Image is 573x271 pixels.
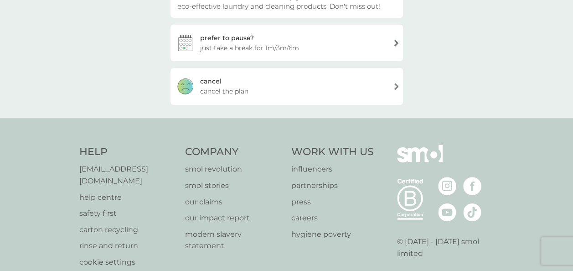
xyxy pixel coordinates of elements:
[185,180,282,192] a: smol stories
[291,229,374,240] a: hygiene poverty
[438,177,456,195] img: visit the smol Instagram page
[79,163,176,187] a: [EMAIL_ADDRESS][DOMAIN_NAME]
[291,163,374,175] a: influencers
[79,224,176,236] a: carton recycling
[185,163,282,175] a: smol revolution
[291,145,374,159] h4: Work With Us
[463,177,481,195] img: visit the smol Facebook page
[291,196,374,208] a: press
[397,236,494,259] p: © [DATE] - [DATE] smol limited
[185,196,282,208] a: our claims
[185,145,282,159] h4: Company
[438,203,456,221] img: visit the smol Youtube page
[200,86,248,96] span: cancel the plan
[200,76,222,86] div: cancel
[397,145,443,176] img: smol
[185,229,282,252] a: modern slavery statement
[185,212,282,224] a: our impact report
[79,192,176,203] a: help centre
[291,212,374,224] a: careers
[79,240,176,252] a: rinse and return
[200,43,299,53] span: just take a break for 1m/3m/6m
[79,145,176,159] h4: Help
[463,203,481,221] img: visit the smol Tiktok page
[291,180,374,192] a: partnerships
[200,33,254,43] div: prefer to pause?
[79,208,176,219] a: safety first
[79,256,176,268] a: cookie settings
